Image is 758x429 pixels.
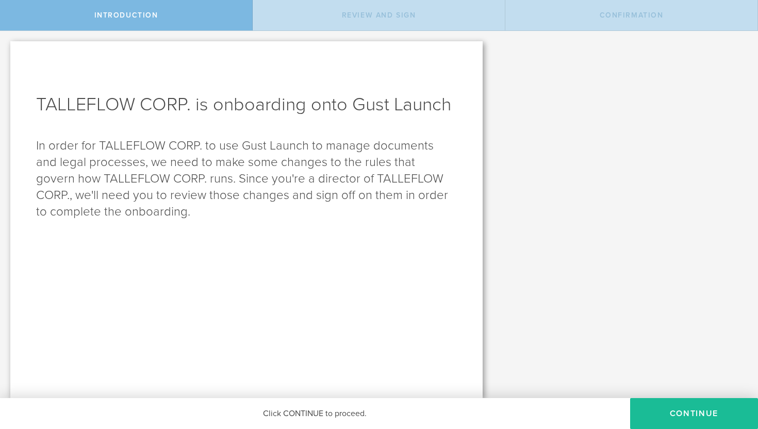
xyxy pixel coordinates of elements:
span: Review And Sign [342,11,416,20]
span: Confirmation [600,11,664,20]
button: Continue [630,398,758,429]
span: Introduction [94,11,158,20]
p: In order for TALLEFLOW CORP. to use Gust Launch to manage documents and legal processes, we need ... [36,138,457,220]
h1: TALLEFLOW CORP. is onboarding onto Gust Launch [36,92,457,117]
